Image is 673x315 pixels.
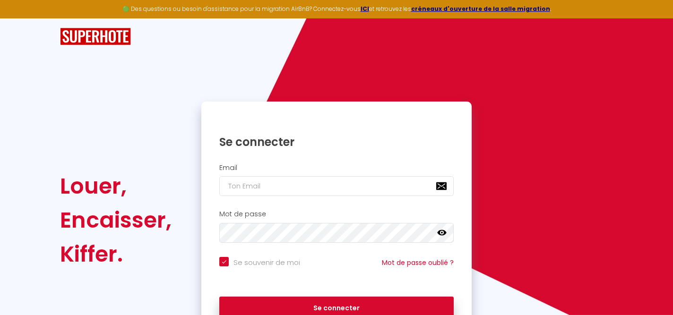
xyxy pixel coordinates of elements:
div: Kiffer. [60,237,172,271]
a: ICI [361,5,369,13]
div: Encaisser, [60,203,172,237]
h1: Se connecter [219,135,454,149]
h2: Email [219,164,454,172]
a: Mot de passe oublié ? [382,258,454,267]
h2: Mot de passe [219,210,454,218]
div: Louer, [60,169,172,203]
img: SuperHote logo [60,28,131,45]
input: Ton Email [219,176,454,196]
a: créneaux d'ouverture de la salle migration [411,5,550,13]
